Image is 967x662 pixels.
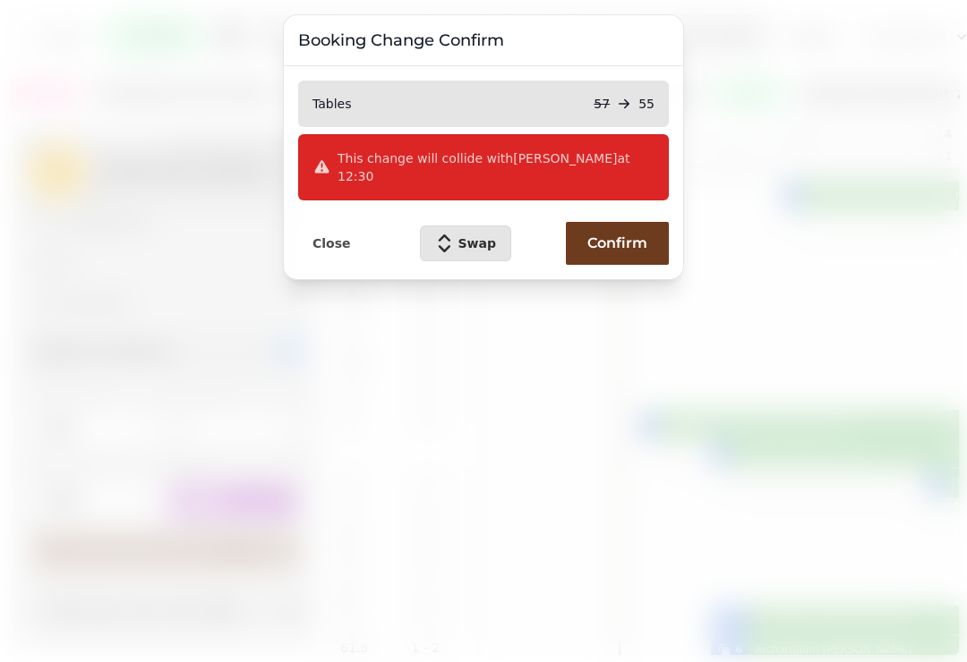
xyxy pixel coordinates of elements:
p: 57 [594,95,610,113]
button: Swap [420,225,512,261]
button: Confirm [566,222,669,265]
p: This change will collide with [PERSON_NAME] at 12:30 [338,149,654,185]
p: 55 [638,95,655,113]
button: Close [298,232,365,255]
span: Swap [458,237,497,250]
p: Tables [312,95,352,113]
span: Close [312,237,351,250]
h3: Booking Change Confirm [298,30,669,51]
span: Confirm [587,236,647,250]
